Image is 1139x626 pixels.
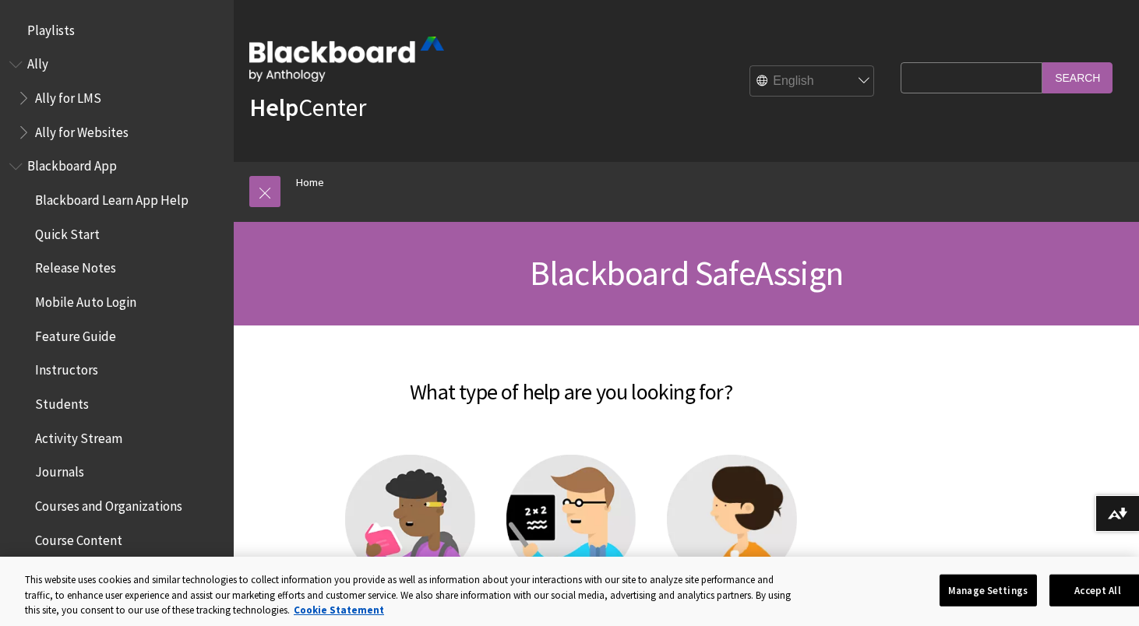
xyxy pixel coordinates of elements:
[35,391,89,412] span: Students
[35,119,129,140] span: Ally for Websites
[35,187,189,208] span: Blackboard Learn App Help
[35,527,122,548] span: Course Content
[35,425,122,446] span: Activity Stream
[35,221,100,242] span: Quick Start
[9,51,224,146] nav: Book outline for Anthology Ally Help
[750,66,875,97] select: Site Language Selector
[249,92,298,123] strong: Help
[25,572,797,618] div: This website uses cookies and similar technologies to collect information you provide as well as ...
[667,455,797,621] a: Administrator help Administrator
[294,603,384,617] a: More information about your privacy, opens in a new tab
[249,357,893,408] h2: What type of help are you looking for?
[249,37,444,82] img: Blackboard by Anthology
[35,357,98,378] span: Instructors
[667,455,797,585] img: Administrator help
[530,251,843,294] span: Blackboard SafeAssign
[35,493,182,514] span: Courses and Organizations
[345,455,475,621] a: Student help Student
[27,17,75,38] span: Playlists
[27,51,48,72] span: Ally
[345,455,475,585] img: Student help
[249,92,366,123] a: HelpCenter
[27,153,117,174] span: Blackboard App
[296,173,324,192] a: Home
[506,455,636,621] a: Instructor help Instructor
[35,255,116,276] span: Release Notes
[1042,62,1113,93] input: Search
[506,455,636,585] img: Instructor help
[35,85,101,106] span: Ally for LMS
[9,17,224,44] nav: Book outline for Playlists
[35,323,116,344] span: Feature Guide
[940,574,1037,607] button: Manage Settings
[35,459,84,480] span: Journals
[35,289,136,310] span: Mobile Auto Login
